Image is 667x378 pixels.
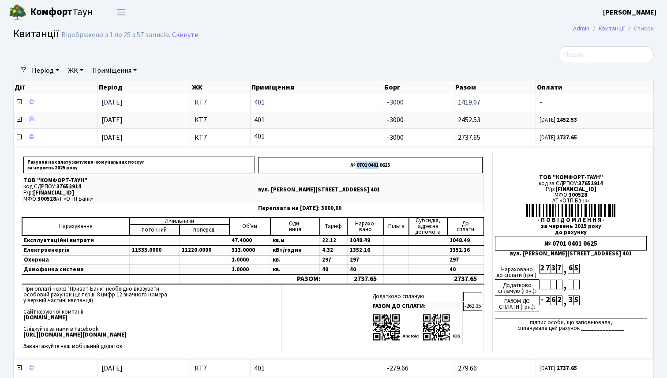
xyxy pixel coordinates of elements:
td: РАЗОМ ДО СПЛАТИ: [371,302,463,311]
span: 37652914 [578,180,603,187]
p: ТОВ "КОМФОРТ-ТАУН" [23,178,255,183]
div: - П О В І Д О М Л Е Н Н Я - [495,217,647,223]
td: 1352.16 [347,246,384,255]
td: Лічильники [129,217,229,225]
div: до рахунку [495,230,647,236]
div: РАЗОМ ДО СПЛАТИ (грн.): [495,296,539,311]
p: Р/р: [23,190,255,196]
p: код ЄДРПОУ: [23,184,255,190]
td: Об'єм [229,217,270,236]
td: 22.12 [320,236,347,246]
b: [URL][DOMAIN_NAME][DOMAIN_NAME] [23,331,127,339]
td: 11533.0000 [129,246,179,255]
span: Таун [30,5,93,20]
td: 297 [347,255,384,265]
div: 6 [568,264,573,273]
td: 1048.49 [447,236,484,246]
td: 297 [447,255,484,265]
b: 2452.53 [557,116,577,124]
td: При оплаті через "Приват-Банк" необхідно вказувати особовий рахунок (це перші 8 цифр 12-значного ... [22,284,281,351]
th: Разом [454,81,536,94]
span: -3000 [387,115,404,125]
p: вул. [PERSON_NAME][STREET_ADDRESS] 401 [258,187,483,193]
div: - [539,296,545,305]
div: Відображено з 1 по 25 з 57 записів. [61,31,170,39]
b: 2737.65 [557,364,577,372]
span: [FINANCIAL_ID] [33,189,74,197]
td: До cплати [447,217,484,236]
span: -279.66 [387,363,408,373]
td: 313.0000 [229,246,270,255]
td: Нарахо- вано [347,217,384,236]
th: Приміщення [251,81,383,94]
div: МФО: [495,192,647,198]
td: Електроенергія [22,246,129,255]
small: [DATE]: [540,364,577,372]
span: 1419.07 [458,97,480,107]
th: Період [98,81,191,94]
div: за червень 2025 року [495,224,647,229]
td: 40 [320,265,347,275]
td: Додатково сплачую: [371,292,463,301]
td: -262.35 [463,302,482,311]
div: Р/р: [495,187,647,192]
button: Переключити навігацію [110,5,132,19]
div: 3 [551,264,556,273]
div: Нараховано до сплати (грн.): [495,264,539,280]
span: Квитанції [13,26,59,41]
span: [DATE] [101,115,123,125]
span: 2737.65 [458,133,480,142]
div: 7 [545,264,551,273]
a: Приміщення [89,63,140,78]
td: 1.0000 [229,255,270,265]
td: РАЗОМ: [270,275,347,284]
td: кв.м [270,236,320,246]
a: [PERSON_NAME] [603,7,656,18]
div: 5 [573,264,579,273]
th: Дії [14,81,98,94]
div: , [562,264,568,274]
div: 2 [539,264,545,273]
td: 297 [320,255,347,265]
td: Тариф [320,217,347,236]
td: кв. [270,255,320,265]
small: [DATE]: [540,134,577,142]
li: Список [625,24,654,34]
div: код за ЄДРПОУ: [495,181,647,187]
td: Експлуатаційні витрати [22,236,129,246]
td: Нарахування [22,217,129,236]
span: 279.66 [458,363,477,373]
span: [DATE] [101,133,123,142]
div: підпис особи, що заповнювала, сплачувала цей рахунок ______________ [495,318,647,331]
a: ЖК [64,63,87,78]
div: № 0701 0401 0625 [495,236,647,251]
p: № 0701 0401 0625 [258,157,483,173]
a: Скинути [172,31,199,39]
td: 2737.65 [347,275,384,284]
td: поточний [129,225,179,236]
span: [FINANCIAL_ID] [555,185,596,193]
span: 300528 [37,195,56,203]
span: КТ7 [195,134,247,141]
b: 2737.65 [557,134,577,142]
th: Оплати [536,81,654,94]
td: кв. [270,265,320,275]
p: МФО: АТ «ОТП Банк» [23,196,255,202]
span: -3000 [387,133,404,142]
span: - [540,99,650,106]
th: Борг [383,81,454,94]
span: 401 [254,99,379,106]
td: 4.32 [320,246,347,255]
span: 401 [254,116,379,124]
small: [DATE]: [540,116,577,124]
td: 47.4000 [229,236,270,246]
td: Охорона [22,255,129,265]
p: Переплата на [DATE]: 3000,00 [258,206,483,211]
a: Період [28,63,63,78]
input: Пошук... [558,46,654,63]
td: 40 [347,265,384,275]
th: ЖК [191,81,251,94]
span: 401 [254,365,379,372]
td: Домофонна система [22,265,129,275]
div: Додатково сплачую (грн.): [495,280,539,296]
